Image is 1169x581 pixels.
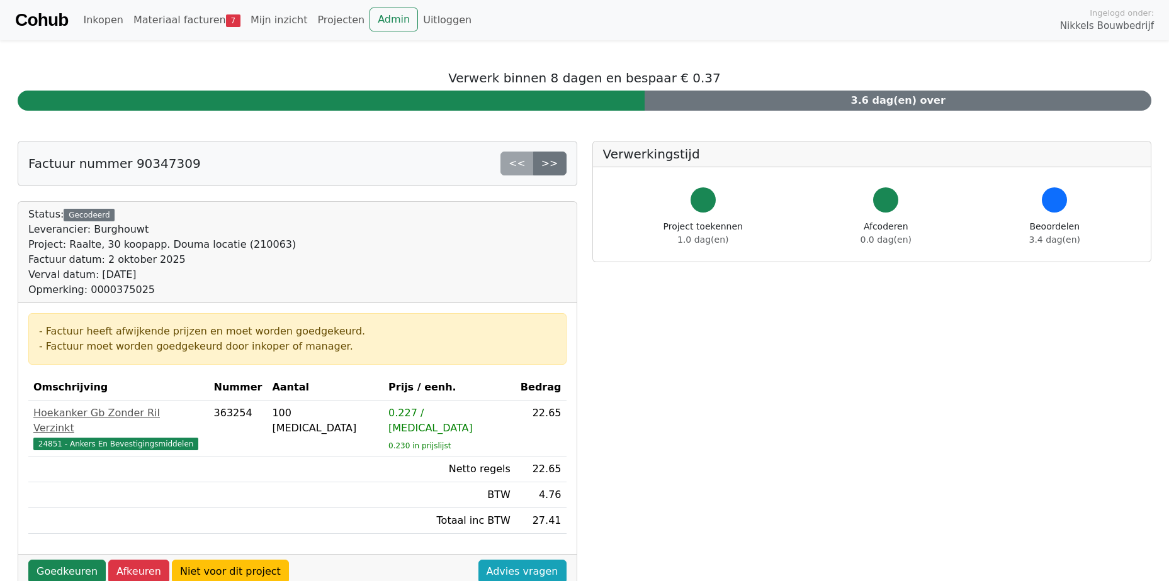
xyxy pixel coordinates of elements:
a: Hoekanker Gb Zonder Ril Verzinkt24851 - Ankers En Bevestigingsmiddelen [33,406,204,451]
div: Hoekanker Gb Zonder Ril Verzinkt [33,406,204,436]
th: Nummer [209,375,268,401]
td: Netto regels [383,456,516,482]
div: - Factuur heeft afwijkende prijzen en moet worden goedgekeurd. [39,324,556,339]
h5: Factuur nummer 90347309 [28,156,201,171]
div: Status: [28,207,296,297]
div: Factuur datum: 2 oktober 2025 [28,252,296,267]
span: 24851 - Ankers En Bevestigingsmiddelen [33,438,198,450]
th: Prijs / eenh. [383,375,516,401]
div: 0.227 / [MEDICAL_DATA] [388,406,511,436]
th: Bedrag [516,375,567,401]
h5: Verwerkingstijd [603,147,1141,162]
div: 100 [MEDICAL_DATA] [272,406,378,436]
div: Project: Raalte, 30 koopapp. Douma locatie (210063) [28,237,296,252]
span: 0.0 dag(en) [861,235,912,245]
div: Afcoderen [861,220,912,246]
a: Inkopen [78,8,128,33]
div: Verval datum: [DATE] [28,267,296,282]
td: Totaal inc BTW [383,508,516,534]
th: Omschrijving [28,375,209,401]
span: 7 [226,14,240,27]
a: >> [533,152,567,175]
td: 363254 [209,401,268,456]
td: 4.76 [516,482,567,508]
a: Projecten [312,8,370,33]
td: 27.41 [516,508,567,534]
a: Materiaal facturen7 [128,8,246,33]
div: Project toekennen [664,220,743,246]
a: Mijn inzicht [246,8,313,33]
sub: 0.230 in prijslijst [388,441,451,450]
div: Beoordelen [1029,220,1080,246]
div: Leverancier: Burghouwt [28,222,296,237]
div: Gecodeerd [64,209,115,221]
span: Ingelogd onder: [1090,7,1154,19]
span: Nikkels Bouwbedrijf [1060,19,1154,33]
td: 22.65 [516,456,567,482]
td: BTW [383,482,516,508]
th: Aantal [267,375,383,401]
span: 3.4 dag(en) [1029,235,1080,245]
div: 3.6 dag(en) over [645,91,1151,111]
div: Opmerking: 0000375025 [28,282,296,297]
a: Cohub [15,5,68,35]
h5: Verwerk binnen 8 dagen en bespaar € 0.37 [18,70,1151,86]
td: 22.65 [516,401,567,456]
a: Uitloggen [418,8,477,33]
span: 1.0 dag(en) [677,235,728,245]
div: - Factuur moet worden goedgekeurd door inkoper of manager. [39,339,556,354]
a: Admin [370,8,418,31]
